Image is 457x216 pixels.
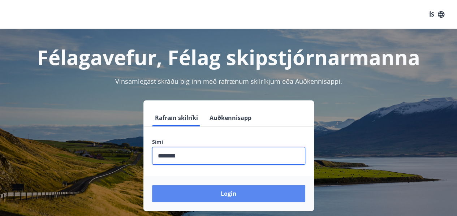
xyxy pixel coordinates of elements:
[152,185,305,202] button: Login
[207,109,254,126] button: Auðkennisapp
[9,43,448,71] h1: Félagavefur, Félag skipstjórnarmanna
[152,109,201,126] button: Rafræn skilríki
[115,77,342,86] span: Vinsamlegast skráðu þig inn með rafrænum skilríkjum eða Auðkennisappi.
[425,8,448,21] button: ÍS
[152,138,305,146] label: Sími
